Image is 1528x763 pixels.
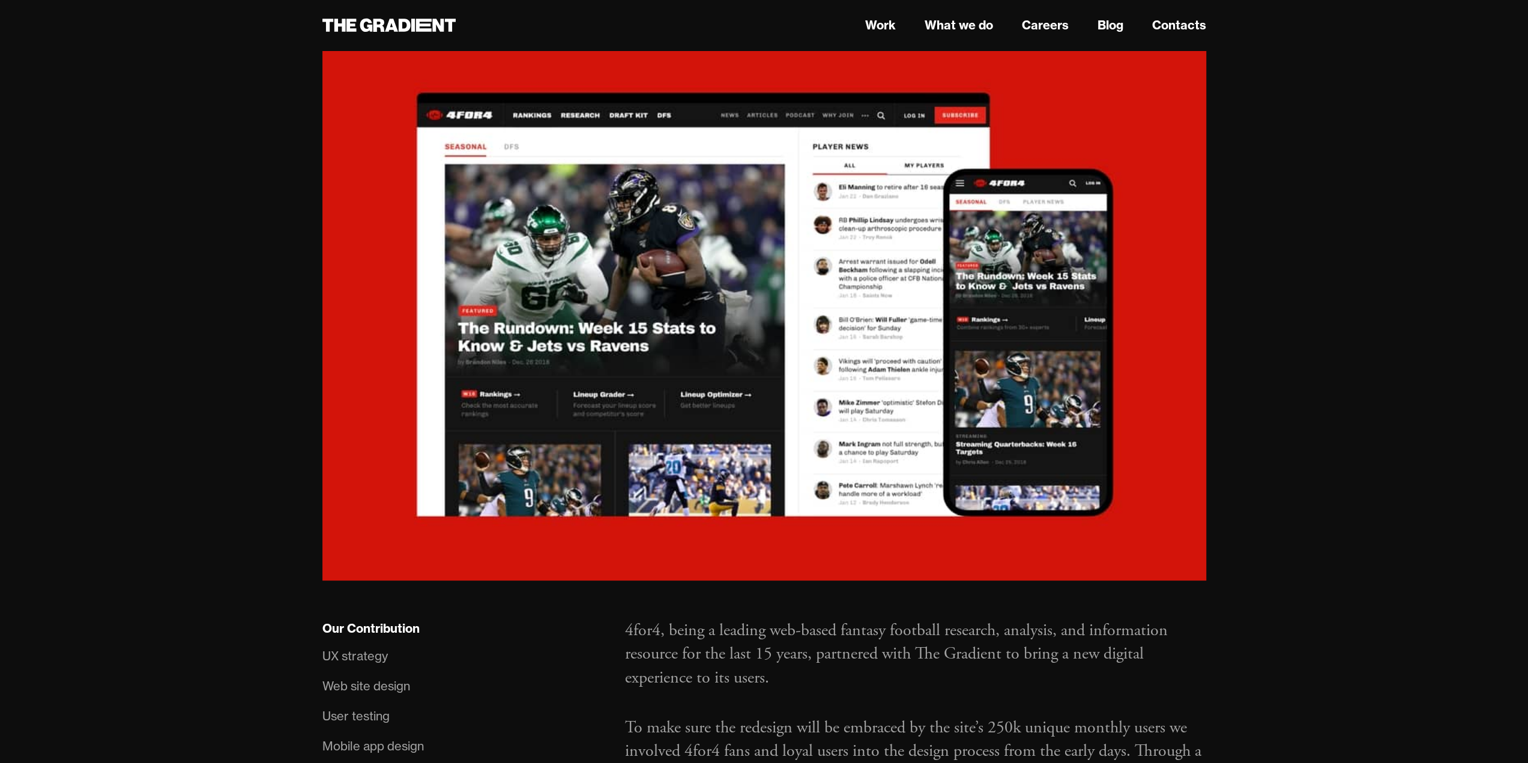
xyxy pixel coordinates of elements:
a: Contacts [1152,16,1206,34]
div: Web site design [322,677,410,696]
a: Blog [1097,16,1123,34]
div: Mobile app design [322,737,424,756]
div: User testing [322,707,390,726]
div: Our Contribution [322,621,420,636]
div: UX strategy [322,647,388,666]
a: Careers [1021,16,1068,34]
a: Work [865,16,895,34]
a: What we do [924,16,992,34]
p: 4for4, being a leading web-based fantasy football research, analysis, and information resource fo... [624,619,1206,690]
